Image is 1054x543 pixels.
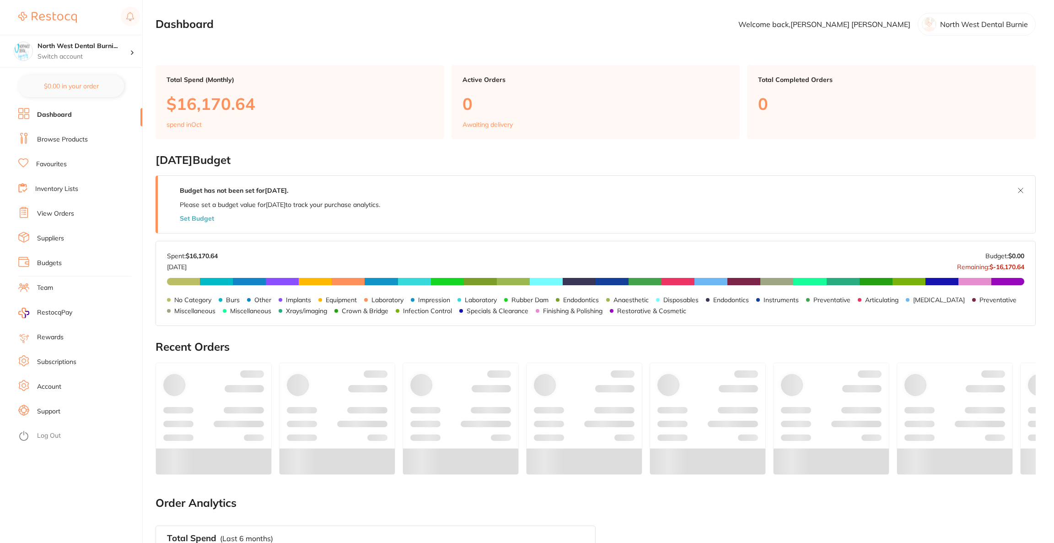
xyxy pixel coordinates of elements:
a: Dashboard [37,110,72,119]
strong: $16,170.64 [186,252,218,260]
a: Favourites [36,160,67,169]
p: Welcome back, [PERSON_NAME] [PERSON_NAME] [738,20,910,28]
p: Remaining: [957,260,1024,271]
a: Log Out [37,431,61,440]
a: Subscriptions [37,358,76,367]
button: Set Budget [180,215,214,222]
p: Miscellaneous [174,307,215,315]
p: 0 [758,94,1025,113]
p: Infection Control [403,307,452,315]
p: Equipment [326,296,357,304]
p: (Last 6 months) [220,534,273,543]
a: Restocq Logo [18,7,77,28]
a: Active Orders0Awaiting delivery [452,65,740,139]
p: Instruments [764,296,799,304]
p: Laboratory [371,296,403,304]
h2: [DATE] Budget [156,154,1036,167]
p: Disposables [663,296,699,304]
p: Preventative [979,296,1016,304]
p: Other [254,296,271,304]
h2: Order Analytics [156,497,1036,510]
p: Impression [418,296,450,304]
p: spend in Oct [167,121,202,128]
a: Total Completed Orders0 [747,65,1036,139]
p: 0 [462,94,729,113]
p: Preventative [813,296,850,304]
a: Rewards [37,333,64,342]
p: Budget: [985,252,1024,260]
a: Support [37,407,60,416]
strong: $-16,170.64 [989,263,1024,271]
p: Miscellaneous [230,307,271,315]
p: North West Dental Burnie [940,20,1028,28]
p: Switch account [38,52,130,61]
a: View Orders [37,209,74,218]
button: Log Out [18,429,140,444]
img: Restocq Logo [18,12,77,23]
p: Laboratory [465,296,497,304]
p: Total Completed Orders [758,76,1025,83]
p: Please set a budget value for [DATE] to track your purchase analytics. [180,201,380,208]
a: Suppliers [37,234,64,243]
p: Endodontics [563,296,599,304]
p: No Category [174,296,211,304]
p: Restorative & Cosmetic [617,307,686,315]
p: Crown & Bridge [342,307,388,315]
a: Inventory Lists [35,185,78,194]
p: $16,170.64 [167,94,433,113]
img: North West Dental Burnie [14,42,32,60]
h2: Recent Orders [156,341,1036,353]
h2: Dashboard [156,18,214,31]
a: RestocqPay [18,308,72,318]
a: Team [37,283,53,293]
p: Awaiting delivery [462,121,513,128]
p: Anaesthetic [613,296,649,304]
p: Total Spend (Monthly) [167,76,433,83]
p: Specials & Clearance [467,307,528,315]
p: Endodontics [713,296,749,304]
p: [MEDICAL_DATA] [913,296,965,304]
p: Active Orders [462,76,729,83]
span: RestocqPay [37,308,72,317]
strong: Budget has not been set for [DATE] . [180,186,288,195]
strong: $0.00 [1008,252,1024,260]
p: Articulating [865,296,898,304]
p: Burs [226,296,240,304]
button: $0.00 in your order [18,75,124,97]
a: Total Spend (Monthly)$16,170.64spend inOct [156,65,444,139]
p: [DATE] [167,260,218,271]
p: Spent: [167,252,218,260]
h4: North West Dental Burnie [38,42,130,51]
p: Xrays/imaging [286,307,327,315]
a: Budgets [37,259,62,268]
p: Finishing & Polishing [543,307,602,315]
a: Account [37,382,61,391]
p: Rubber Dam [511,296,549,304]
a: Browse Products [37,135,88,144]
p: Implants [286,296,311,304]
img: RestocqPay [18,308,29,318]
